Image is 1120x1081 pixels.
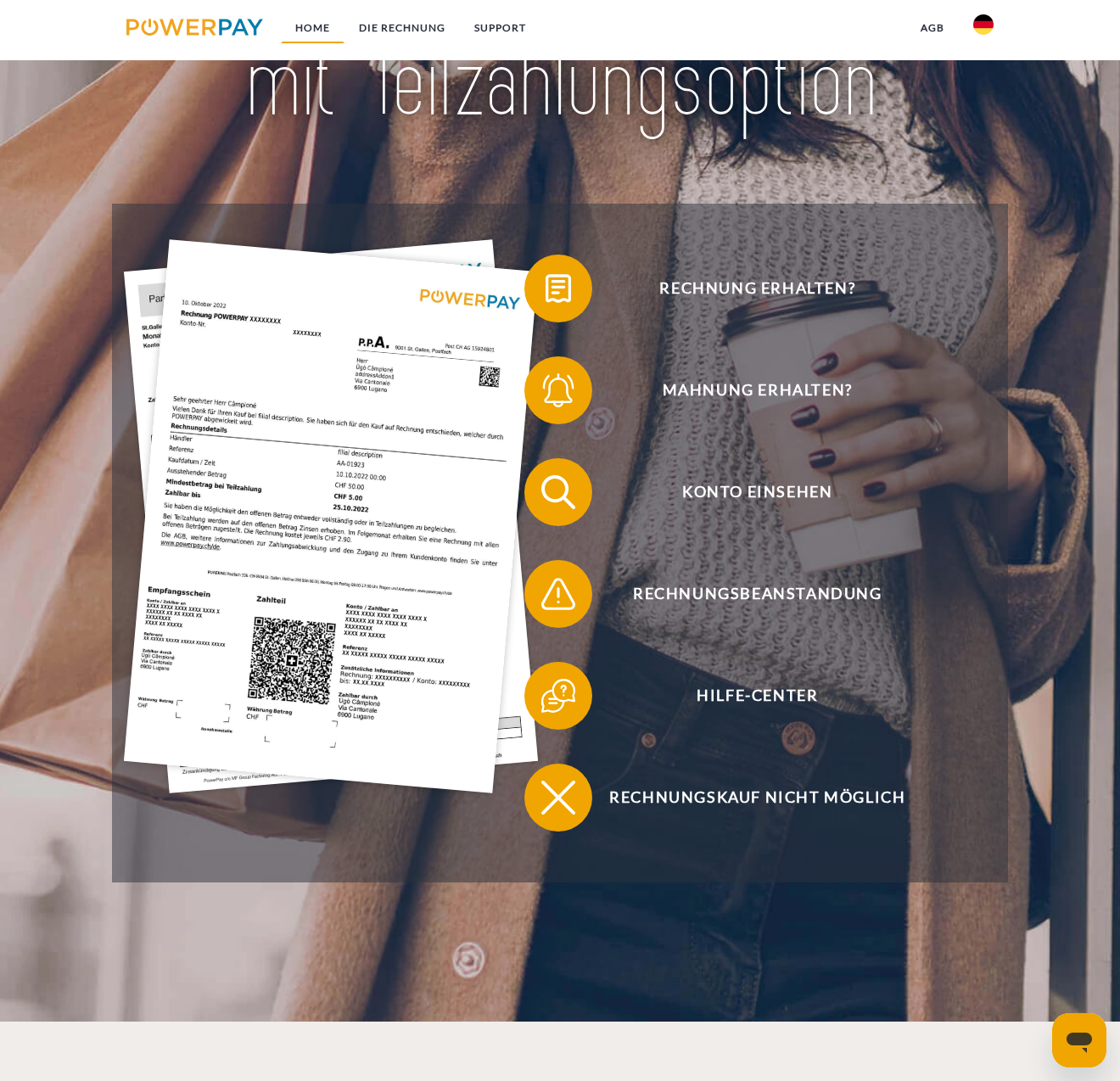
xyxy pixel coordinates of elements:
span: Hilfe-Center [550,662,966,730]
a: SUPPORT [460,13,540,43]
img: single_invoice_powerpay_de.jpg [124,240,538,793]
img: qb_bell.svg [537,369,580,412]
a: agb [906,13,959,43]
span: Rechnung erhalten? [550,255,966,322]
img: qb_search.svg [537,471,580,513]
a: Home [281,13,344,43]
button: Hilfe-Center [524,662,966,730]
button: Rechnungskauf nicht möglich [524,764,966,832]
button: Rechnung erhalten? [524,255,966,322]
img: qb_bill.svg [537,267,580,310]
span: Rechnungskauf nicht möglich [550,764,966,832]
img: logo-powerpay.svg [126,19,263,36]
a: DIE RECHNUNG [344,13,460,43]
span: Konto einsehen [550,458,966,526]
button: Mahnung erhalten? [524,356,966,424]
button: Rechnungsbeanstandung [524,560,966,628]
img: qb_help.svg [537,675,580,717]
img: de [973,14,994,35]
button: Konto einsehen [524,458,966,526]
img: qb_close.svg [537,776,580,819]
iframe: Schaltfläche zum Öffnen des Messaging-Fensters [1052,1013,1106,1067]
span: Rechnungsbeanstandung [550,560,966,628]
span: Mahnung erhalten? [550,356,966,424]
img: qb_warning.svg [537,573,580,615]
